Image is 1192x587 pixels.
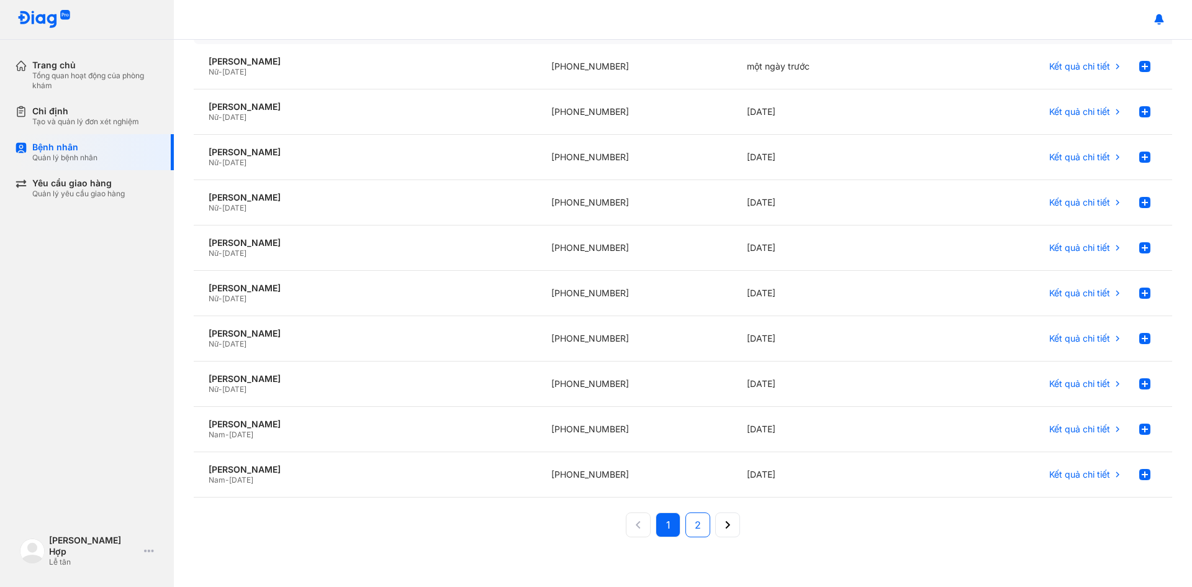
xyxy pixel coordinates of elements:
div: [PHONE_NUMBER] [536,362,732,407]
span: [DATE] [229,430,253,439]
div: [PHONE_NUMBER] [536,180,732,225]
span: Nữ [209,248,219,258]
span: [DATE] [222,203,246,212]
div: [PERSON_NAME] [209,192,521,203]
div: [DATE] [732,135,928,180]
div: Quản lý bệnh nhân [32,153,97,163]
span: Kết quả chi tiết [1049,197,1110,208]
span: Nữ [209,112,219,122]
span: - [219,385,222,394]
div: Quản lý yêu cầu giao hàng [32,189,125,199]
div: [DATE] [732,89,928,135]
span: [DATE] [222,112,246,122]
span: 2 [695,517,701,532]
img: logo [20,539,45,563]
span: 1 [666,517,670,532]
span: - [225,475,229,485]
div: Tạo và quản lý đơn xét nghiệm [32,117,139,127]
button: 1 [656,512,680,537]
button: 2 [685,512,710,537]
span: Kết quả chi tiết [1049,61,1110,72]
span: Nam [209,430,225,439]
span: [DATE] [222,248,246,258]
span: Kết quả chi tiết [1049,378,1110,389]
div: [DATE] [732,180,928,225]
div: [PHONE_NUMBER] [536,89,732,135]
div: [PERSON_NAME] [209,373,521,385]
div: [PERSON_NAME] [209,101,521,112]
div: [DATE] [732,225,928,271]
div: [DATE] [732,362,928,407]
span: Nữ [209,294,219,303]
span: - [225,430,229,439]
span: [DATE] [222,339,246,348]
div: [PHONE_NUMBER] [536,452,732,498]
div: [PERSON_NAME] [209,147,521,158]
span: [DATE] [222,67,246,76]
div: [DATE] [732,316,928,362]
div: [DATE] [732,452,928,498]
img: logo [17,10,71,29]
div: [PERSON_NAME] [209,328,521,339]
div: [PHONE_NUMBER] [536,225,732,271]
span: Kết quả chi tiết [1049,152,1110,163]
span: Kết quả chi tiết [1049,242,1110,253]
div: Tổng quan hoạt động của phòng khám [32,71,159,91]
span: [DATE] [222,294,246,303]
span: Kết quả chi tiết [1049,106,1110,117]
span: Kết quả chi tiết [1049,424,1110,435]
div: [PERSON_NAME] [209,56,521,67]
span: Nữ [209,67,219,76]
div: [PERSON_NAME] [209,283,521,294]
div: [PHONE_NUMBER] [536,407,732,452]
span: - [219,294,222,303]
div: một ngày trước [732,44,928,89]
span: - [219,339,222,348]
span: Nữ [209,339,219,348]
span: - [219,112,222,122]
div: Yêu cầu giao hàng [32,178,125,189]
span: [DATE] [229,475,253,485]
span: [DATE] [222,385,246,394]
span: Nam [209,475,225,485]
span: - [219,158,222,167]
div: [PHONE_NUMBER] [536,44,732,89]
span: Kết quả chi tiết [1049,288,1110,299]
span: - [219,203,222,212]
div: Bệnh nhân [32,142,97,153]
span: Kết quả chi tiết [1049,469,1110,480]
div: [PERSON_NAME] [209,464,521,475]
span: Nữ [209,158,219,167]
div: [PHONE_NUMBER] [536,271,732,316]
div: [PHONE_NUMBER] [536,316,732,362]
div: Trang chủ [32,60,159,71]
span: Kết quả chi tiết [1049,333,1110,344]
div: Chỉ định [32,106,139,117]
div: [PHONE_NUMBER] [536,135,732,180]
span: Nữ [209,203,219,212]
div: [PERSON_NAME] [209,237,521,248]
span: - [219,248,222,258]
div: Lễ tân [49,557,139,567]
div: [PERSON_NAME] [209,419,521,430]
div: [DATE] [732,271,928,316]
span: Nữ [209,385,219,394]
span: - [219,67,222,76]
div: [PERSON_NAME] Hợp [49,535,139,557]
div: [DATE] [732,407,928,452]
span: [DATE] [222,158,246,167]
